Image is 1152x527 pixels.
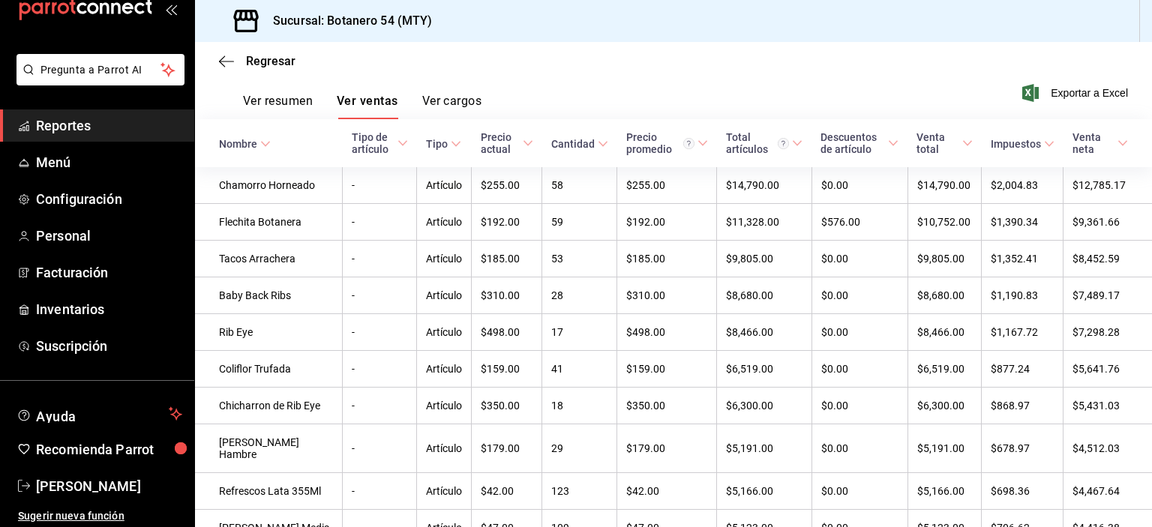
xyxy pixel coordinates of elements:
[417,351,472,388] td: Artículo
[195,277,343,314] td: Baby Back Ribs
[1063,424,1152,473] td: $4,512.03
[617,473,717,510] td: $42.00
[683,138,694,149] svg: Precio promedio = Total artículos / cantidad
[617,388,717,424] td: $350.00
[36,476,182,496] span: [PERSON_NAME]
[343,241,417,277] td: -
[36,405,163,423] span: Ayuda
[542,351,617,388] td: 41
[1063,277,1152,314] td: $7,489.17
[982,388,1063,424] td: $868.97
[16,54,184,85] button: Pregunta a Parrot AI
[36,262,182,283] span: Facturación
[417,424,472,473] td: Artículo
[617,277,717,314] td: $310.00
[907,388,982,424] td: $6,300.00
[337,94,398,119] button: Ver ventas
[261,12,433,30] h3: Sucursal: Botanero 54 (MTY)
[907,204,982,241] td: $10,752.00
[907,473,982,510] td: $5,166.00
[36,226,182,246] span: Personal
[991,138,1054,150] span: Impuestos
[907,351,982,388] td: $6,519.00
[36,336,182,356] span: Suscripción
[542,167,617,204] td: 58
[417,388,472,424] td: Artículo
[982,204,1063,241] td: $1,390.34
[219,138,257,150] div: Nombre
[811,204,907,241] td: $576.00
[472,241,542,277] td: $185.00
[219,138,271,150] span: Nombre
[717,388,812,424] td: $6,300.00
[811,424,907,473] td: $0.00
[417,314,472,351] td: Artículo
[417,473,472,510] td: Artículo
[916,131,959,155] div: Venta total
[195,351,343,388] td: Coliflor Trufada
[417,204,472,241] td: Artículo
[811,388,907,424] td: $0.00
[243,94,481,119] div: navigation tabs
[36,152,182,172] span: Menú
[195,424,343,473] td: [PERSON_NAME] Hambre
[907,424,982,473] td: $5,191.00
[195,167,343,204] td: Chamorro Horneado
[36,439,182,460] span: Recomienda Parrot
[417,241,472,277] td: Artículo
[10,73,184,88] a: Pregunta a Parrot AI
[907,167,982,204] td: $14,790.00
[907,314,982,351] td: $8,466.00
[982,424,1063,473] td: $678.97
[626,131,694,155] div: Precio promedio
[343,424,417,473] td: -
[352,131,394,155] div: Tipo de artículo
[195,388,343,424] td: Chicharron de Rib Eye
[195,314,343,351] td: Rib Eye
[726,131,803,155] span: Total artículos
[617,167,717,204] td: $255.00
[717,314,812,351] td: $8,466.00
[40,62,161,78] span: Pregunta a Parrot AI
[219,54,295,68] button: Regresar
[472,351,542,388] td: $159.00
[717,204,812,241] td: $11,328.00
[820,131,885,155] div: Descuentos de artículo
[472,314,542,351] td: $498.00
[717,473,812,510] td: $5,166.00
[982,314,1063,351] td: $1,167.72
[717,167,812,204] td: $14,790.00
[426,138,448,150] div: Tipo
[717,277,812,314] td: $8,680.00
[717,424,812,473] td: $5,191.00
[472,424,542,473] td: $179.00
[36,189,182,209] span: Configuración
[343,473,417,510] td: -
[982,241,1063,277] td: $1,352.41
[1063,388,1152,424] td: $5,431.03
[717,241,812,277] td: $9,805.00
[195,204,343,241] td: Flechita Botanera
[1063,314,1152,351] td: $7,298.28
[1063,351,1152,388] td: $5,641.76
[542,388,617,424] td: 18
[542,204,617,241] td: 59
[542,241,617,277] td: 53
[811,314,907,351] td: $0.00
[907,277,982,314] td: $8,680.00
[472,388,542,424] td: $350.00
[1072,131,1128,155] span: Venta neta
[542,314,617,351] td: 17
[617,314,717,351] td: $498.00
[820,131,898,155] span: Descuentos de artículo
[343,314,417,351] td: -
[717,351,812,388] td: $6,519.00
[1072,131,1114,155] div: Venta neta
[352,131,408,155] span: Tipo de artículo
[422,94,482,119] button: Ver cargos
[811,473,907,510] td: $0.00
[617,241,717,277] td: $185.00
[551,138,608,150] span: Cantidad
[542,473,617,510] td: 123
[472,277,542,314] td: $310.00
